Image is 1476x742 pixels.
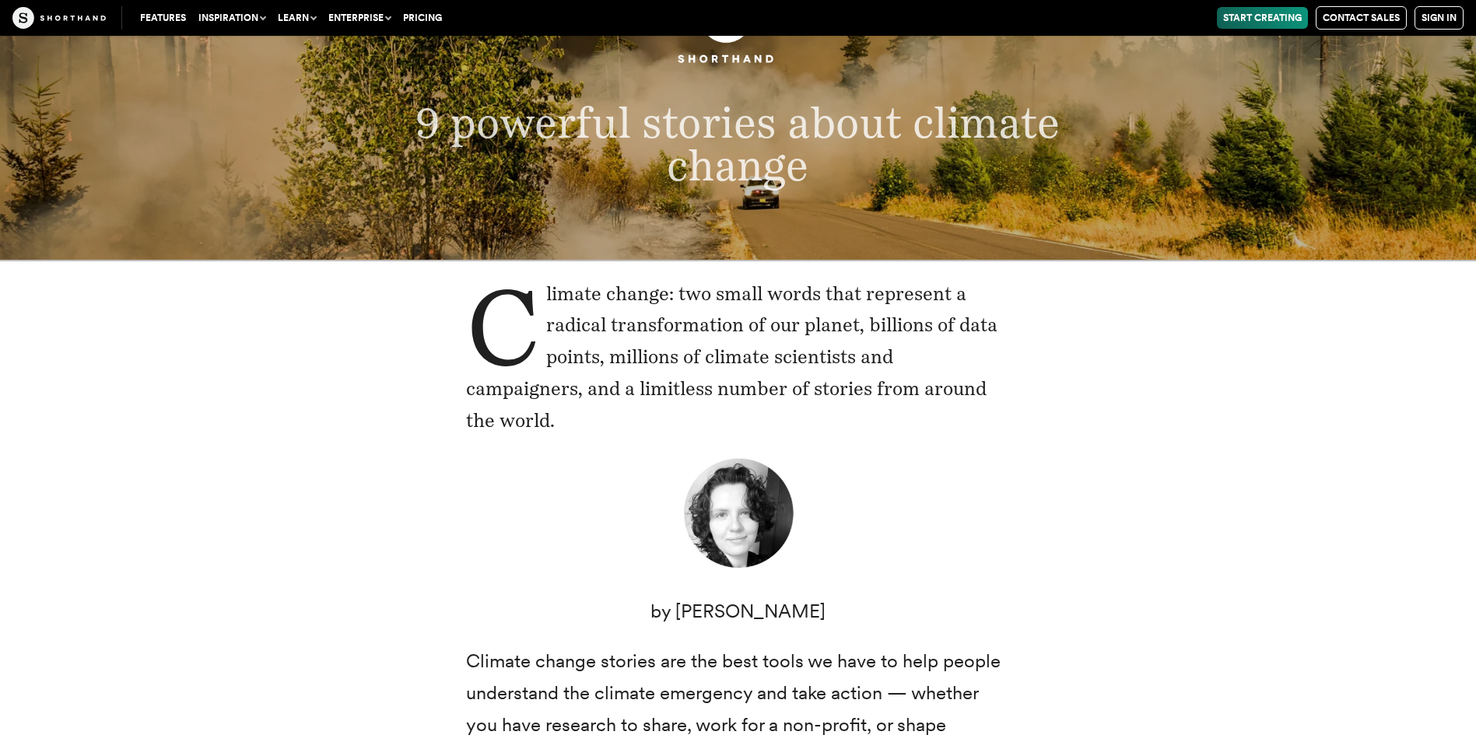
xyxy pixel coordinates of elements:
[397,7,448,29] a: Pricing
[466,278,1011,437] p: Climate change: two small words that represent a radical transformation of our planet, billions o...
[192,7,272,29] button: Inspiration
[466,596,1011,628] p: by [PERSON_NAME]
[272,7,322,29] button: Learn
[1217,7,1308,29] a: Start Creating
[1415,6,1464,30] a: Sign in
[134,7,192,29] a: Features
[416,97,1061,191] span: 9 powerful stories about climate change
[322,7,397,29] button: Enterprise
[1316,6,1407,30] a: Contact Sales
[12,7,106,29] img: The Craft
